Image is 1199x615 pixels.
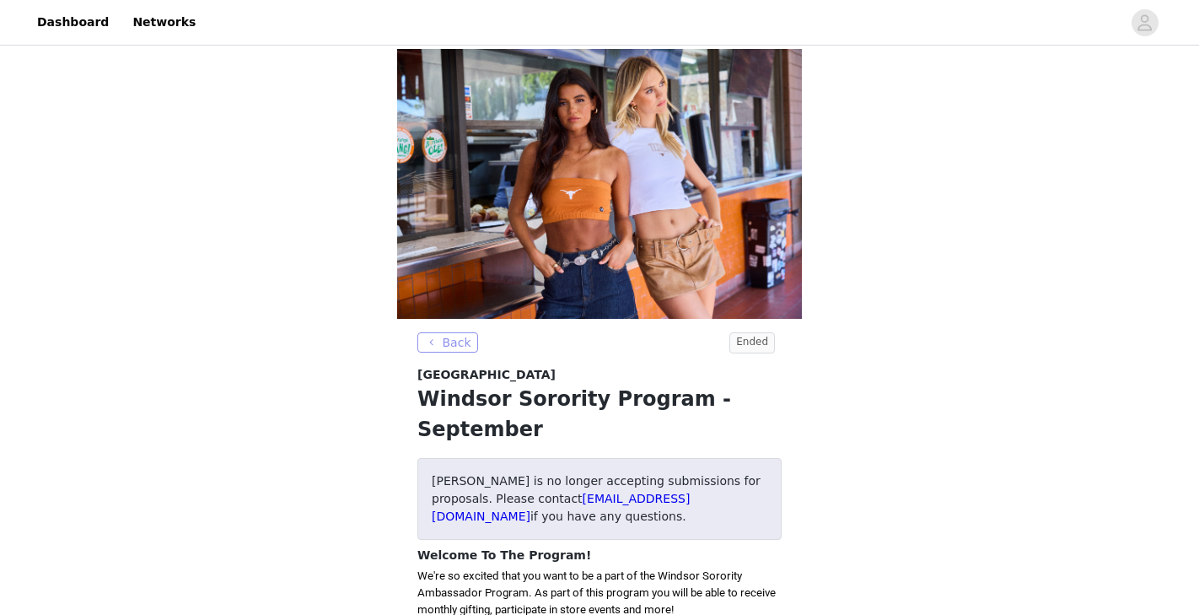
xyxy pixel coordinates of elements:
button: Back [417,332,478,353]
a: Networks [122,3,206,41]
h1: Windsor Sorority Program - September [417,384,782,445]
h4: Welcome To The Program! [417,547,782,564]
p: [PERSON_NAME] is no longer accepting submissions for proposals. Please contact if you have any qu... [432,472,767,526]
div: avatar [1137,9,1153,36]
span: [GEOGRAPHIC_DATA] [417,366,556,384]
span: Ended [729,332,775,353]
a: Dashboard [27,3,119,41]
img: campaign image [397,49,802,319]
